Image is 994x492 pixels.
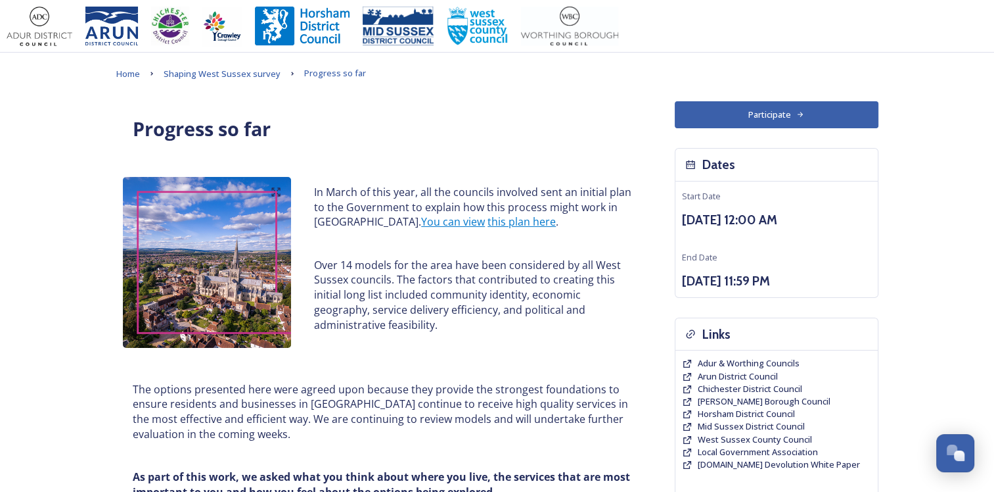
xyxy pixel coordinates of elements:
span: Chichester District Council [698,383,802,395]
img: 150ppimsdc%20logo%20blue.png [363,7,434,46]
a: Mid Sussex District Council [698,420,805,433]
a: [PERSON_NAME] Borough Council [698,395,830,408]
a: West Sussex County Council [698,433,812,446]
span: Local Government Association [698,446,818,458]
span: End Date [682,251,717,263]
h3: [DATE] 11:59 PM [682,272,871,291]
a: [DOMAIN_NAME] Devolution White Paper [698,458,860,471]
a: this plan here [487,214,556,229]
img: WSCCPos-Spot-25mm.jpg [447,7,508,46]
strong: Progress so far [133,116,271,141]
img: Worthing_Adur%20%281%29.jpg [521,7,618,46]
span: Horsham District Council [698,408,795,420]
a: Horsham District Council [698,408,795,420]
span: Home [116,68,140,80]
img: CDC%20Logo%20-%20you%20may%20have%20a%20better%20version.jpg [151,7,189,46]
p: The options presented here were agreed upon because they provide the strongest foundations to ens... [133,382,632,442]
img: Adur%20logo%20%281%29.jpeg [7,7,72,46]
p: Over 14 models for the area have been considered by all West Sussex councils. The factors that co... [314,258,631,333]
span: West Sussex County Council [698,433,812,445]
img: Arun%20District%20Council%20logo%20blue%20CMYK.jpg [85,7,138,46]
h3: Dates [702,155,735,174]
a: Arun District Council [698,370,778,383]
img: Horsham%20DC%20Logo.jpg [255,7,350,46]
a: Chichester District Council [698,383,802,395]
img: Crawley%20BC%20logo.jpg [202,7,242,46]
button: Participate [675,101,878,128]
span: [DOMAIN_NAME] Devolution White Paper [698,458,860,470]
span: Start Date [682,190,721,202]
span: Progress so far [304,67,366,79]
a: Shaping West Sussex survey [164,66,281,82]
a: Adur & Worthing Councils [698,357,800,370]
a: Home [116,66,140,82]
a: You can view [421,214,485,229]
span: Shaping West Sussex survey [164,68,281,80]
a: Local Government Association [698,446,818,458]
button: Open Chat [936,434,974,472]
p: In March of this year, all the councils involved sent an initial plan to the Government to explai... [314,185,631,230]
h3: Links [702,325,731,344]
h3: [DATE] 12:00 AM [682,210,871,230]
